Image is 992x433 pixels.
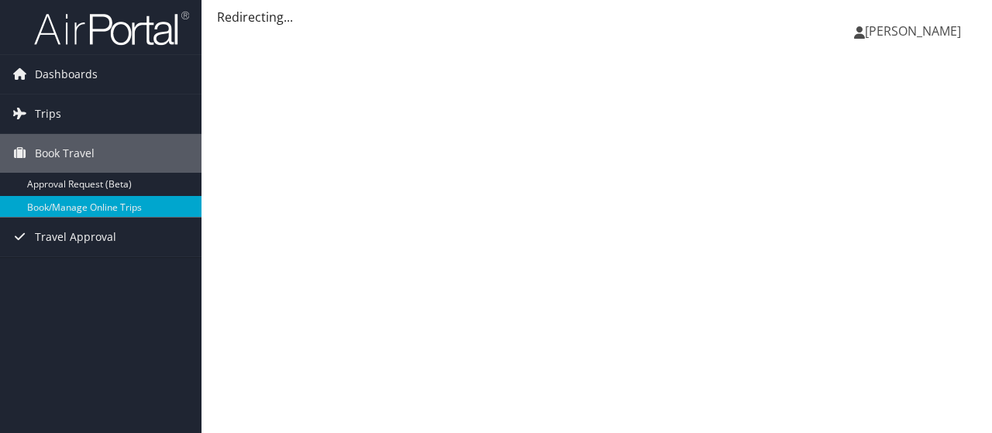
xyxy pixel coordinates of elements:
[34,10,189,46] img: airportal-logo.png
[35,134,95,173] span: Book Travel
[35,218,116,256] span: Travel Approval
[35,95,61,133] span: Trips
[35,55,98,94] span: Dashboards
[865,22,961,40] span: [PERSON_NAME]
[854,8,976,54] a: [PERSON_NAME]
[217,8,976,26] div: Redirecting...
